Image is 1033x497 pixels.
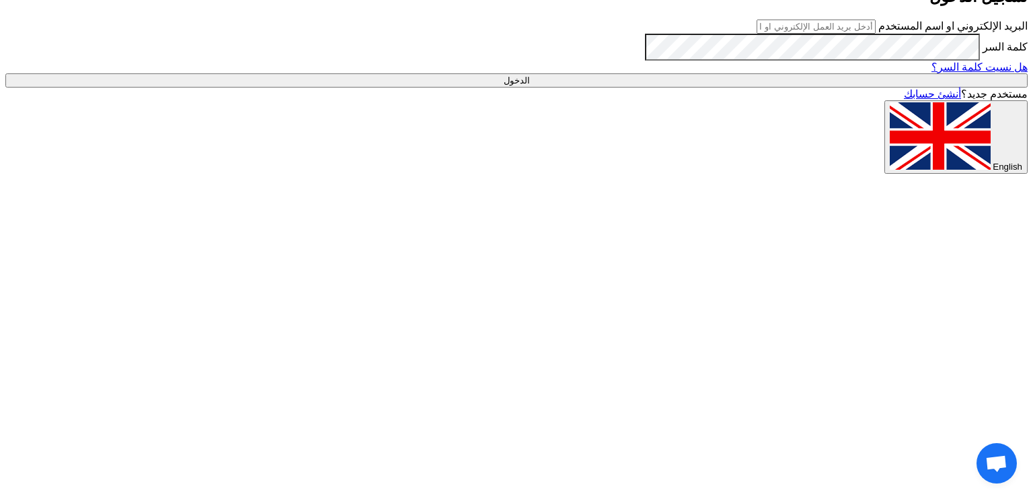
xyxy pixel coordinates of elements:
[5,88,1028,100] div: مستخدم جديد؟
[884,100,1028,174] button: English
[983,41,1028,53] label: كلمة السر
[890,102,991,170] img: en-US.png
[878,20,1028,32] label: البريد الإلكتروني او اسم المستخدم
[931,61,1028,73] a: هل نسيت كلمة السر؟
[977,443,1017,484] a: Open chat
[904,88,961,100] a: أنشئ حسابك
[757,20,876,34] input: أدخل بريد العمل الإلكتروني او اسم المستخدم الخاص بك ...
[5,73,1028,88] input: الدخول
[993,162,1022,172] span: English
